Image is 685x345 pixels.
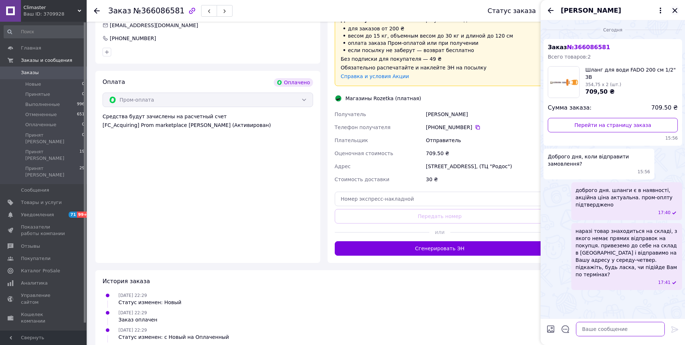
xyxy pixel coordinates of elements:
[77,101,84,108] span: 996
[103,78,125,85] span: Оплата
[341,64,539,71] div: Обязательно распечатайте и наклейте ЭН на посылку
[658,210,671,216] span: 17:40 12.10.2025
[21,255,51,262] span: Покупатели
[25,122,56,128] span: Оплаченные
[21,280,48,286] span: Аналитика
[335,111,366,117] span: Получатель
[658,280,671,286] span: 17:41 12.10.2025
[23,11,87,17] div: Ваш ID: 3709928
[79,165,84,178] span: 29
[335,241,545,256] button: Сгенерировать ЭН
[21,187,49,193] span: Сообщения
[103,278,150,285] span: История заказа
[21,212,54,218] span: Уведомления
[576,187,678,208] span: доброго дня. шланги є в наявності, акційна ціна актуальна. пром-оплту підтверджено
[21,243,40,250] span: Отзывы
[344,95,423,102] div: Магазины Rozetka (платная)
[21,69,39,76] span: Заказы
[543,26,682,33] div: 12.10.2025
[546,6,555,15] button: Назад
[341,32,539,39] li: весом до 15 кг, объемным весом до 30 кг и длиной до 120 см
[21,268,60,274] span: Каталог ProSale
[25,81,41,88] span: Новые
[425,108,546,121] div: [PERSON_NAME]
[274,78,313,87] div: Оплачено
[567,44,610,51] span: № 366086581
[335,163,351,169] span: Адрес
[23,4,78,11] span: Climaster
[94,7,100,14] div: Вернуться назад
[548,118,678,132] a: Перейти на страницу заказа
[21,45,41,51] span: Главная
[21,199,62,206] span: Товары и услуги
[21,224,67,237] span: Показатели работы компании
[548,153,650,167] span: Доброго дня, коли відправити замовлення?
[82,132,84,145] span: 0
[548,67,579,98] img: 6124821369_w1000_h1000_shlang-dlya-vodi.jpg
[561,324,570,334] button: Открыть шаблоны ответов
[79,149,84,162] span: 19
[25,165,79,178] span: Принят [PERSON_NAME]
[109,35,157,42] div: [PHONE_NUMBER]
[335,124,391,130] span: Телефон получателя
[82,91,84,98] span: 0
[429,229,450,236] span: или
[118,299,181,306] div: Статус изменен: Новый
[585,66,678,81] span: Шланг для води FADO 200 см 1/2" ЗВ
[425,173,546,186] div: 30 ₴
[118,316,157,323] div: Заказ оплачен
[425,134,546,147] div: Отправитель
[561,6,621,15] span: [PERSON_NAME]
[4,25,85,38] input: Поиск
[108,7,131,15] span: Заказ
[601,27,625,33] span: Сегодня
[548,54,591,60] span: Всего товаров: 2
[21,57,72,64] span: Заказы и сообщения
[335,150,394,156] span: Оценочная стоимость
[425,160,546,173] div: [STREET_ADDRESS], (ТЦ "Родос")
[671,6,679,15] button: Закрыть
[335,176,390,182] span: Стоимость доставки
[585,88,615,95] span: 709,50 ₴
[103,113,313,129] div: Средства будут зачислены на расчетный счет
[576,227,678,278] span: наразі товар знаходиться на складі, з якого немає прямих відправок на покупця. привеземо до себе ...
[110,22,198,28] span: [EMAIL_ADDRESS][DOMAIN_NAME]
[341,17,420,23] span: Для покупателя бесплатно
[651,104,678,112] span: 709.50 ₴
[335,192,545,206] input: Номер экспресс-накладной
[133,7,185,15] span: №366086581
[118,333,229,341] div: Статус изменен: с Новый на Оплаченный
[341,25,539,32] li: для заказов от 200 ₴
[341,73,409,79] a: Справка и условия Акции
[82,81,84,88] span: 0
[21,311,67,324] span: Кошелек компании
[335,137,368,143] span: Плательщик
[21,292,67,305] span: Управление сайтом
[548,135,678,141] span: 15:56 12.10.2025
[82,122,84,128] span: 0
[103,122,313,129] div: [FC_Acquiring] Prom marketplace [PERSON_NAME] (Активирован)
[118,293,147,298] span: [DATE] 22:29
[77,212,89,218] span: 99+
[548,44,610,51] span: Заказ
[548,104,591,112] span: Сумма заказа:
[638,169,650,175] span: 15:56 12.10.2025
[425,147,546,160] div: 709.50 ₴
[118,310,147,315] span: [DATE] 22:29
[341,47,539,54] li: если посылку не заберут — возврат бесплатно
[341,39,539,47] li: оплата заказа Пром-оплатой или при получении
[77,111,84,118] span: 651
[25,111,57,118] span: Отмененные
[25,149,79,162] span: Принят [PERSON_NAME]
[25,132,82,145] span: Принят [PERSON_NAME]
[118,328,147,333] span: [DATE] 22:29
[561,6,665,15] button: [PERSON_NAME]
[25,101,60,108] span: Выполненные
[426,124,545,131] div: [PHONE_NUMBER]
[341,55,539,63] div: Без подписки для покупателя — 49 ₴
[585,82,621,87] span: 354,75 x 2 (шт.)
[25,91,50,98] span: Принятые
[487,7,536,14] div: Статус заказа
[69,212,77,218] span: 71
